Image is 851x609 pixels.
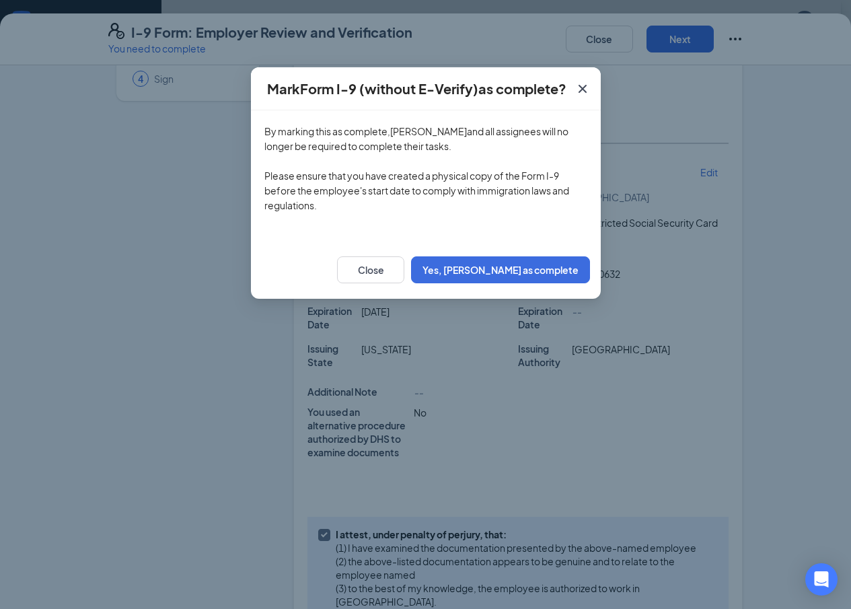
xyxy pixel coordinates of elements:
h4: Mark Form I-9 (without E-Verify) as complete? [267,79,566,98]
span: By marking this as complete, [PERSON_NAME] and all assignees will no longer be required to comple... [264,125,569,211]
div: Open Intercom Messenger [805,563,838,596]
button: Yes, [PERSON_NAME] as complete [411,256,590,283]
button: Close [337,256,404,283]
button: Close [564,67,601,110]
svg: Cross [575,81,591,97]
